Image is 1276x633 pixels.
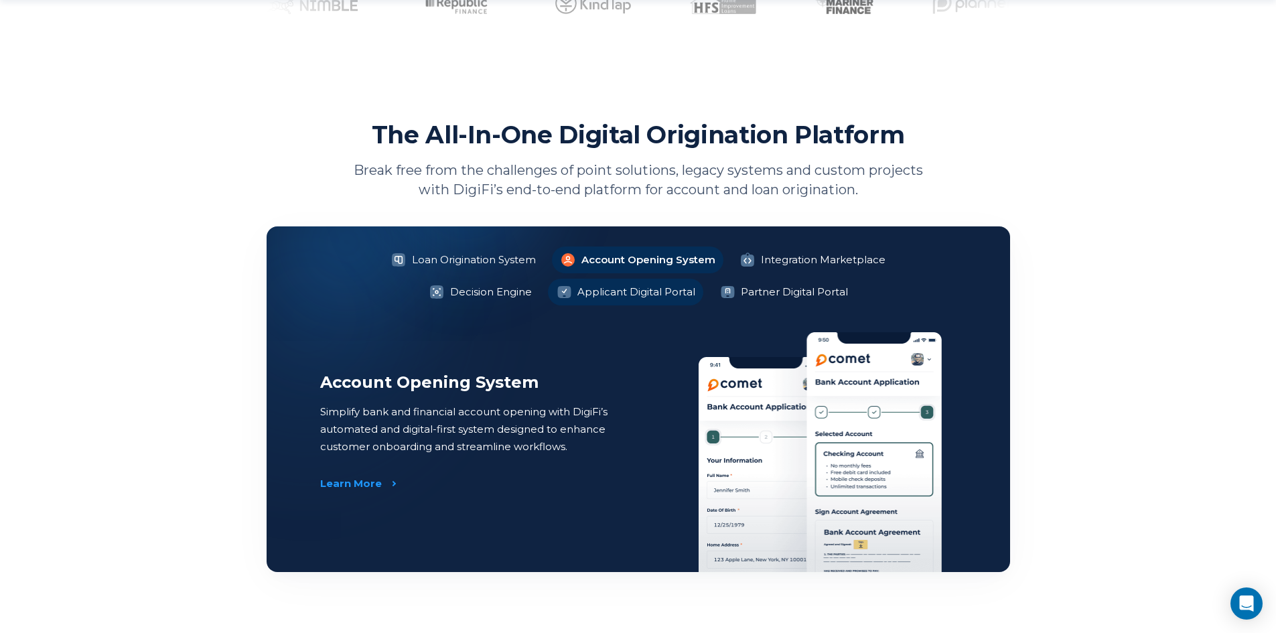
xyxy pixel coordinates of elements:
[320,477,391,490] a: Learn More
[372,119,905,150] h2: The All-In-One Digital Origination Platform
[320,477,382,490] div: Learn More
[1230,587,1263,620] div: Open Intercom Messenger
[421,279,540,305] li: Decision Engine
[699,332,942,572] img: Account Opening System
[711,279,856,305] li: Partner Digital Portal
[320,403,638,455] p: Simplify bank and financial account opening with DigiFi’s automated and digital-first system desi...
[320,372,638,393] h2: Account Opening System
[548,279,703,305] li: Applicant Digital Portal
[731,247,894,273] li: Integration Marketplace
[552,247,723,273] li: Account Opening System
[382,247,544,273] li: Loan Origination System
[347,161,930,200] p: Break free from the challenges of point solutions, legacy systems and custom projects with DigiFi...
